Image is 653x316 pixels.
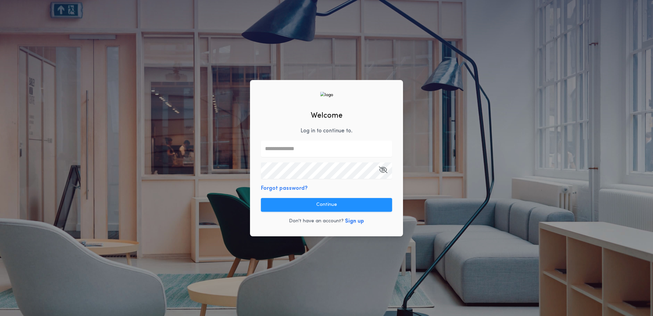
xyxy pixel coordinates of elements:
[261,184,308,193] button: Forgot password?
[301,127,352,135] p: Log in to continue to .
[311,110,343,121] h2: Welcome
[345,217,364,225] button: Sign up
[320,92,333,98] img: logo
[289,218,344,225] p: Don't have an account?
[261,198,392,212] button: Continue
